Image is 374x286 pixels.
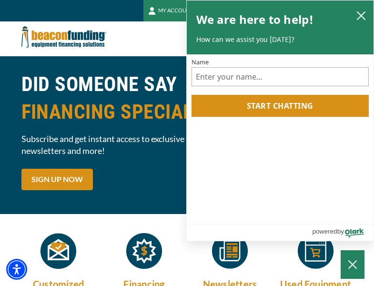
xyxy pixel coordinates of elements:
[21,71,353,126] h1: DID SOMEONE SAY
[312,225,337,237] span: powered
[337,225,344,237] span: by
[298,233,334,269] img: Web page with a shopping cart in the center
[192,59,369,65] label: Name
[40,233,76,269] img: Open envelope with mail coming out icon
[21,133,353,157] span: Subscribe and get instant access to exclusive financing specials, used equipment for sale, newsle...
[192,67,369,86] input: Name
[6,259,27,280] div: Accessibility Menu
[21,21,106,52] img: Beacon Funding Corporation logo
[212,233,248,269] img: newspaper icon
[196,10,314,29] h2: We are here to help!
[341,250,364,279] button: Close Chatbox
[354,9,369,22] button: close chatbox
[21,169,93,190] a: SIGN UP NOW
[312,225,374,241] a: Powered by Olark
[196,35,364,44] p: How can we assist you [DATE]?
[126,233,162,269] img: Starburst with dollar sign inside
[21,98,353,126] span: FINANCING SPECIALS?
[192,95,369,117] button: Start chatting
